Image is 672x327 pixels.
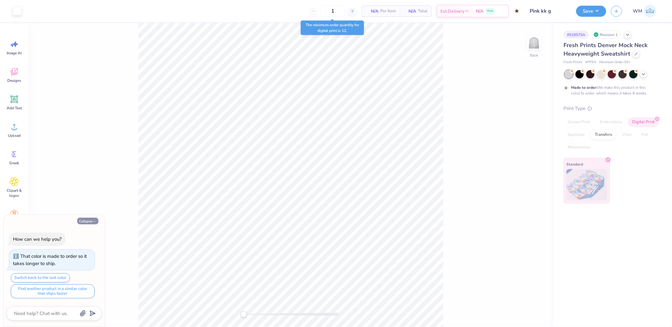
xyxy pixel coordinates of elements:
div: # 518575A [563,31,589,39]
img: Wilfredo Manabat [644,5,656,17]
span: Per Item [380,8,396,15]
div: Screen Print [563,118,594,127]
div: How can we help you? [13,236,62,242]
img: Back [528,37,540,49]
div: Revision 1 [592,31,621,39]
button: Save [576,6,606,17]
span: Greek [9,160,19,166]
span: N/A [366,8,378,15]
span: Total [418,8,427,15]
a: WM [630,5,659,17]
span: Minimum Order: 50 + [599,60,631,65]
span: Image AI [7,51,22,56]
span: Fresh Prints Denver Mock Neck Heavyweight Sweatshirt [563,41,648,58]
div: Accessibility label [240,311,247,318]
div: That color is made to order so it takes longer to ship. [13,253,87,267]
div: Vinyl [618,130,636,140]
span: WM [633,8,642,15]
div: Foil [638,130,652,140]
input: – – [320,5,345,17]
span: Clipart & logos [4,188,25,198]
span: N/A [476,8,483,15]
button: Collapse [77,218,98,224]
span: Standard [566,161,583,167]
div: Transfers [591,130,616,140]
div: Rhinestones [563,143,594,152]
div: Applique [563,130,589,140]
button: Switch back to the last color [11,273,70,282]
span: # FP94 [585,60,596,65]
div: Back [530,52,538,58]
div: We make this product in this color to order, which means it takes 8 weeks. [571,85,649,96]
div: Digital Print [628,118,659,127]
span: Add Text [7,106,22,111]
input: Untitled Design [525,5,571,17]
span: N/A [403,8,416,15]
span: Designs [7,78,21,83]
strong: Made to order: [571,85,597,90]
div: The minimum order quantity for digital print is 12. [301,21,364,35]
span: Est. Delivery [440,8,464,15]
button: Find another product in a similar color that ships faster [11,284,95,298]
span: Fresh Prints [563,60,582,65]
div: Embroidery [596,118,626,127]
img: Standard [566,169,607,201]
div: Print Type [563,105,659,112]
span: Upload [8,133,21,138]
span: Free [487,9,493,13]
